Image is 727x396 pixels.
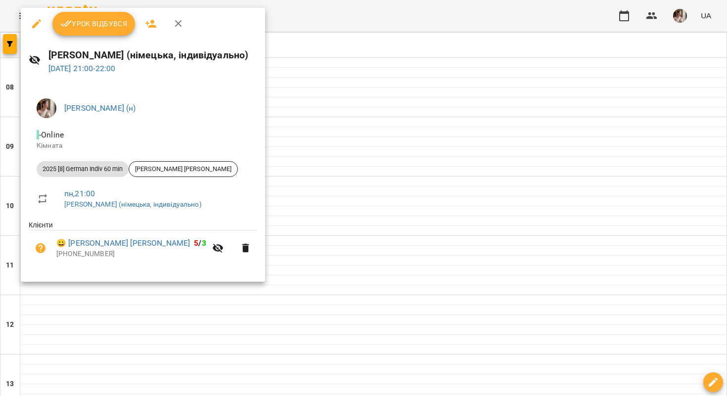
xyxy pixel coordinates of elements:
[129,161,238,177] div: [PERSON_NAME] [PERSON_NAME]
[64,103,136,113] a: [PERSON_NAME] (н)
[194,238,206,248] b: /
[37,130,66,139] span: - Online
[48,64,116,73] a: [DATE] 21:00-22:00
[52,12,136,36] button: Урок відбувся
[202,238,206,248] span: 3
[29,236,52,260] button: Візит ще не сплачено. Додати оплату?
[60,18,128,30] span: Урок відбувся
[37,98,56,118] img: 0a4dad19eba764c2f594687fe5d0a04d.jpeg
[37,165,129,174] span: 2025 [8] German Indiv 60 min
[64,200,202,208] a: [PERSON_NAME] (німецька, індивідуально)
[56,249,206,259] p: [PHONE_NUMBER]
[64,189,95,198] a: пн , 21:00
[56,237,190,249] a: 😀 [PERSON_NAME] [PERSON_NAME]
[29,220,257,269] ul: Клієнти
[48,47,258,63] h6: [PERSON_NAME] (німецька, індивідуально)
[37,141,249,151] p: Кімната
[194,238,198,248] span: 5
[129,165,237,174] span: [PERSON_NAME] [PERSON_NAME]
